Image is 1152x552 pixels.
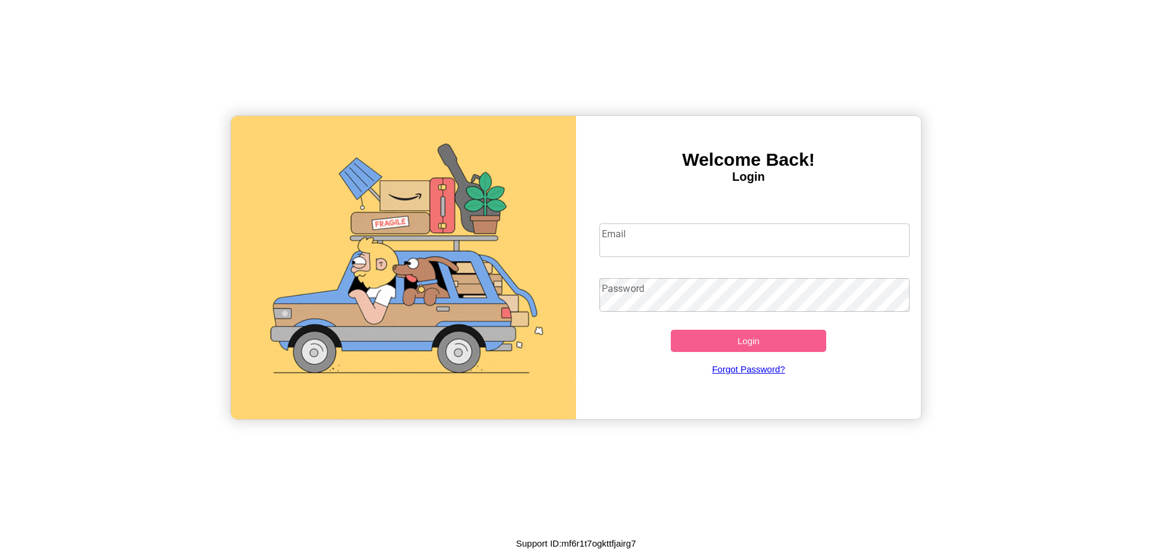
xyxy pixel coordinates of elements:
[576,150,921,170] h3: Welcome Back!
[593,352,904,386] a: Forgot Password?
[671,330,826,352] button: Login
[576,170,921,184] h4: Login
[231,116,576,419] img: gif
[516,535,636,551] p: Support ID: mf6r1t7ogkttfjairg7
